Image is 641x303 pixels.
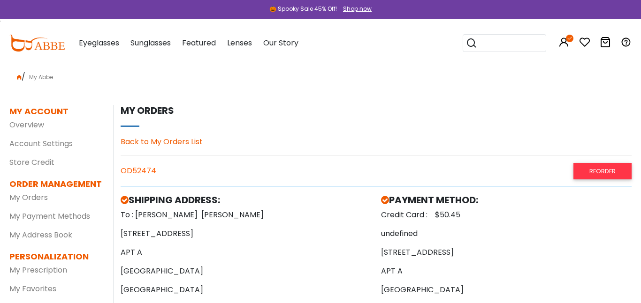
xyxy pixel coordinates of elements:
[121,247,372,258] p: APT A
[79,37,119,48] span: Eyeglasses
[9,283,56,294] a: My Favorites
[9,35,65,52] img: abbeglasses.com
[9,211,90,222] a: My Payment Methods
[9,265,67,275] a: My Prescription
[381,247,632,258] p: [STREET_ADDRESS]
[9,138,73,149] a: Account Settings
[9,229,72,240] a: My Address Book
[9,105,69,118] dt: MY ACCOUNT
[9,67,632,82] div: /
[227,37,252,48] span: Lenses
[381,284,632,296] p: [GEOGRAPHIC_DATA]
[121,284,372,296] p: [GEOGRAPHIC_DATA]
[381,266,632,277] p: APT A
[9,192,48,203] a: My Orders
[343,5,372,13] div: Shop now
[17,75,22,80] img: home.png
[121,136,203,147] a: Back to My Orders List
[121,163,632,179] div: OD52474
[130,37,171,48] span: Sunglasses
[573,163,632,179] a: Reorder
[121,228,372,239] p: [STREET_ADDRESS]
[9,157,54,168] a: Store Credit
[198,209,264,220] span: [PERSON_NAME]
[9,119,44,130] a: Overview
[338,5,372,13] a: Shop now
[381,228,632,239] p: undefined
[381,194,632,206] h5: PAYMENT METHOD:
[263,37,298,48] span: Our Story
[9,177,99,190] dt: ORDER MANAGEMENT
[121,266,372,277] p: [GEOGRAPHIC_DATA]
[121,105,632,116] h5: My orders
[269,5,337,13] div: 🎃 Spooky Sale 45% Off!
[182,37,216,48] span: Featured
[25,73,57,81] span: My Abbe
[121,194,372,206] h5: SHIPPING ADDRESS:
[381,209,632,221] p: Credit Card : $50.45
[121,209,372,221] p: To : [PERSON_NAME]
[9,250,99,263] dt: PERSONALIZATION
